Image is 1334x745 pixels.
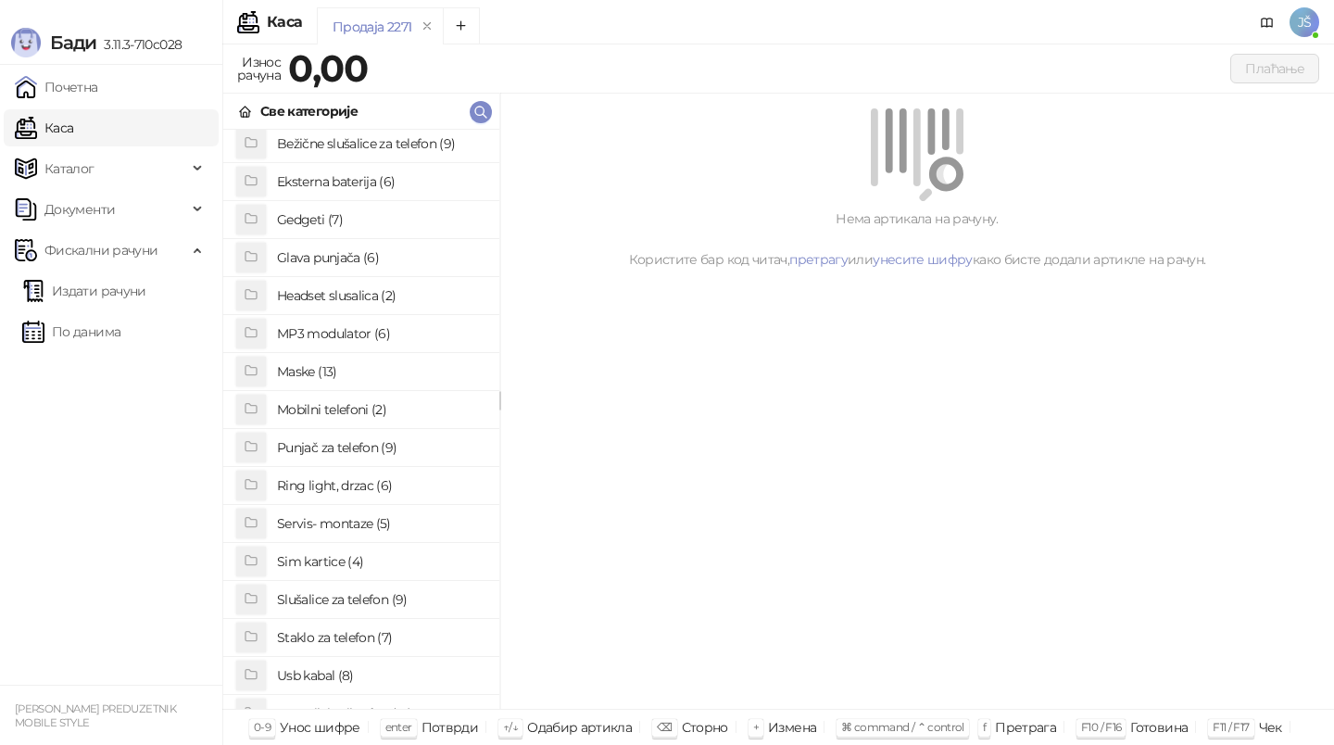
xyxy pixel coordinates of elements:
a: претрагу [789,251,848,268]
span: 0-9 [254,720,271,734]
a: Документација [1252,7,1282,37]
span: enter [385,720,412,734]
span: ↑/↓ [503,720,518,734]
span: f [983,720,986,734]
h4: Ring light, drzac (6) [277,471,485,500]
h4: Mobilni telefoni (2) [277,395,485,424]
div: grid [223,130,499,709]
span: Документи [44,191,115,228]
div: Све категорије [260,101,358,121]
img: Logo [11,28,41,57]
span: Фискални рачуни [44,232,157,269]
button: Add tab [443,7,480,44]
a: Издати рачуни [22,272,146,309]
div: Потврди [422,715,479,739]
span: ⌘ command / ⌃ control [841,720,964,734]
h4: Maske (13) [277,357,485,386]
h4: Zvucnik i mikrofon (10) [277,699,485,728]
a: Каса [15,109,73,146]
span: ⌫ [657,720,672,734]
h4: Usb kabal (8) [277,661,485,690]
span: F11 / F17 [1213,720,1249,734]
div: Измена [768,715,816,739]
a: Почетна [15,69,98,106]
span: F10 / F16 [1081,720,1121,734]
span: JŠ [1290,7,1319,37]
div: Готовина [1130,715,1188,739]
span: Бади [50,32,96,54]
div: Каса [267,15,302,30]
button: Плаћање [1230,54,1319,83]
div: Чек [1259,715,1282,739]
div: Нема артикала на рачуну. Користите бар код читач, или како бисте додали артикле на рачун. [522,208,1312,270]
h4: Sim kartice (4) [277,547,485,576]
h4: Headset slusalica (2) [277,281,485,310]
a: унесите шифру [873,251,973,268]
strong: 0,00 [288,45,368,91]
div: Продаја 2271 [333,17,411,37]
span: Каталог [44,150,94,187]
div: Претрага [995,715,1056,739]
h4: Bežične slušalice za telefon (9) [277,129,485,158]
h4: Staklo za telefon (7) [277,623,485,652]
span: 3.11.3-710c028 [96,36,182,53]
div: Износ рачуна [233,50,284,87]
h4: Slušalice za telefon (9) [277,585,485,614]
div: Унос шифре [280,715,360,739]
h4: Punjač za telefon (9) [277,433,485,462]
h4: Gedgeti (7) [277,205,485,234]
h4: Eksterna baterija (6) [277,167,485,196]
small: [PERSON_NAME] PREDUZETNIK MOBILE STYLE [15,702,176,729]
span: + [753,720,759,734]
button: remove [415,19,439,34]
h4: Glava punjača (6) [277,243,485,272]
h4: Servis- montaze (5) [277,509,485,538]
div: Одабир артикла [527,715,632,739]
a: По данима [22,313,120,350]
h4: MP3 modulator (6) [277,319,485,348]
div: Сторно [682,715,728,739]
